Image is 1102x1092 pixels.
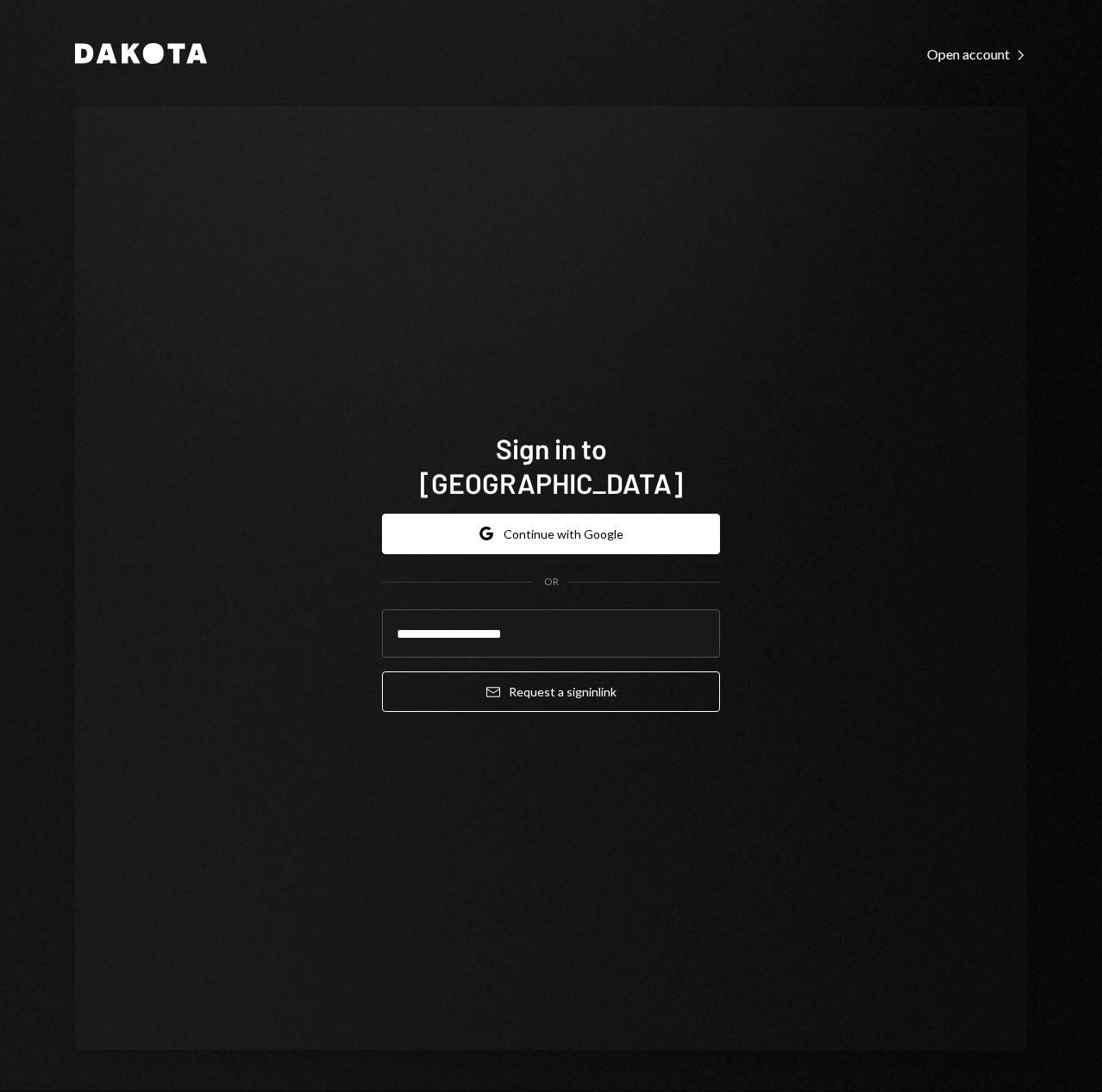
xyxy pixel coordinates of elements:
[927,44,1027,63] a: Open account
[927,46,1027,63] div: Open account
[382,671,720,712] button: Request a signinlink
[382,431,720,500] h1: Sign in to [GEOGRAPHIC_DATA]
[544,575,559,590] div: OR
[382,514,720,554] button: Continue with Google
